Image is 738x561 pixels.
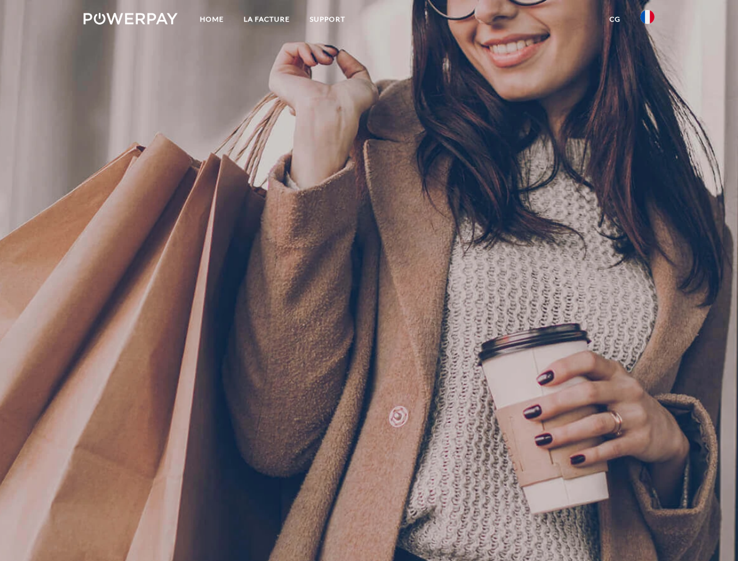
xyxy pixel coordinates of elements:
[640,10,654,24] img: fr
[84,13,178,25] img: logo-powerpay-white.svg
[190,9,234,30] a: Home
[600,9,630,30] a: CG
[300,9,355,30] a: Support
[234,9,300,30] a: LA FACTURE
